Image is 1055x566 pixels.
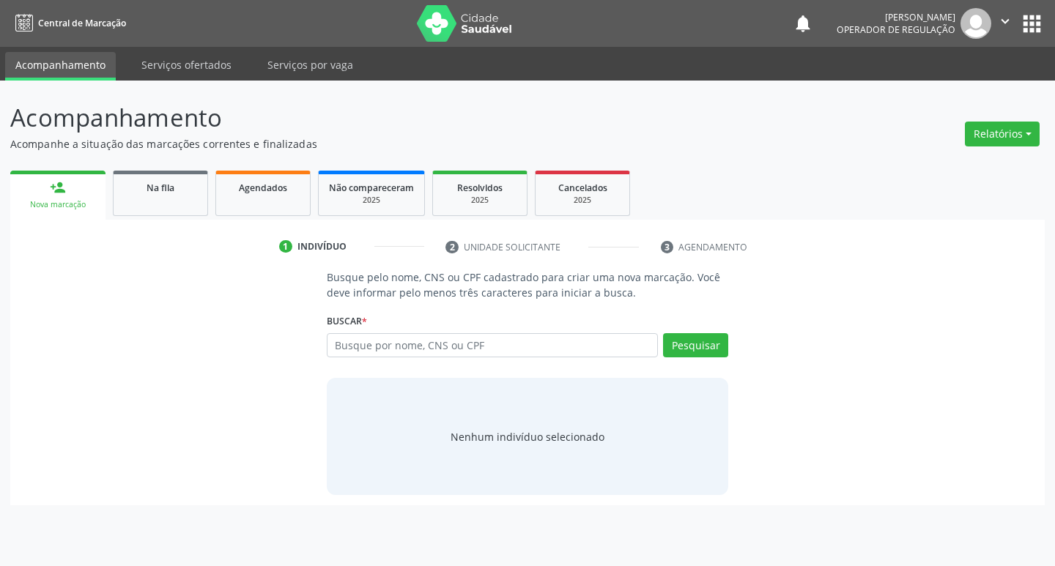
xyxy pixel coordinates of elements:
[965,122,1040,146] button: Relatórios
[997,13,1013,29] i: 
[10,136,734,152] p: Acompanhe a situação das marcações correntes e finalizadas
[837,11,955,23] div: [PERSON_NAME]
[457,182,503,194] span: Resolvidos
[443,195,517,206] div: 2025
[1019,11,1045,37] button: apps
[257,52,363,78] a: Serviços por vaga
[10,11,126,35] a: Central de Marcação
[327,310,367,333] label: Buscar
[327,269,729,300] p: Busque pelo nome, CNS ou CPF cadastrado para criar uma nova marcação. Você deve informar pelo men...
[50,179,66,196] div: person_add
[451,429,604,444] div: Nenhum indivíduo selecionado
[239,182,287,194] span: Agendados
[991,8,1019,39] button: 
[327,333,659,358] input: Busque por nome, CNS ou CPF
[663,333,728,358] button: Pesquisar
[546,195,619,206] div: 2025
[793,13,813,34] button: notifications
[10,100,734,136] p: Acompanhamento
[131,52,242,78] a: Serviços ofertados
[297,240,347,253] div: Indivíduo
[279,240,292,253] div: 1
[38,17,126,29] span: Central de Marcação
[960,8,991,39] img: img
[558,182,607,194] span: Cancelados
[837,23,955,36] span: Operador de regulação
[147,182,174,194] span: Na fila
[329,195,414,206] div: 2025
[21,199,95,210] div: Nova marcação
[5,52,116,81] a: Acompanhamento
[329,182,414,194] span: Não compareceram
